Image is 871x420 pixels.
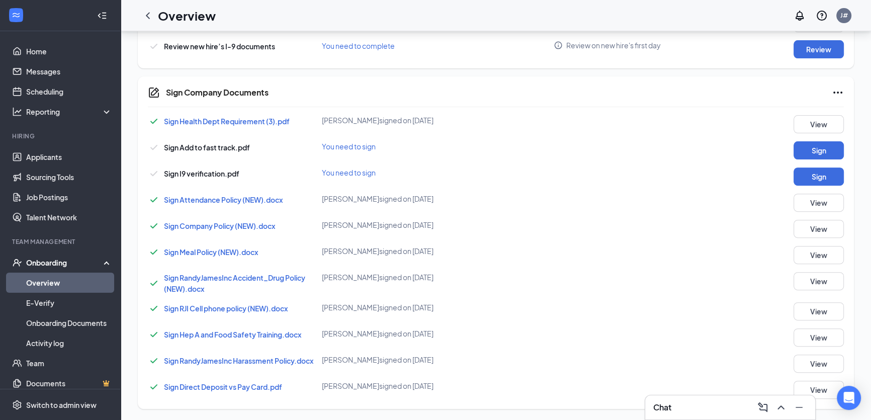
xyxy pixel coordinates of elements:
[26,258,104,268] div: Onboarding
[322,115,554,125] div: [PERSON_NAME] signed on [DATE]
[164,330,301,339] a: Sign Hep A and Food Safety Training.docx
[148,381,160,393] svg: Checkmark
[164,304,288,313] a: Sign RJI Cell phone policy (NEW).docx
[164,382,282,391] a: Sign Direct Deposit vs Pay Card.pdf
[794,328,844,347] button: View
[26,61,112,81] a: Messages
[26,313,112,333] a: Onboarding Documents
[164,195,283,204] a: Sign Attendance Policy (NEW).docx
[775,401,787,413] svg: ChevronUp
[148,115,160,127] svg: Checkmark
[832,87,844,99] svg: Ellipses
[791,399,807,415] button: Minimize
[794,220,844,238] button: View
[773,399,789,415] button: ChevronUp
[11,10,21,20] svg: WorkstreamLogo
[148,167,160,180] svg: Checkmark
[164,221,275,230] a: Sign Company Policy (NEW).docx
[794,194,844,212] button: View
[164,143,250,152] span: Sign Add to fast track.pdf
[97,11,107,21] svg: Collapse
[322,302,554,312] div: [PERSON_NAME] signed on [DATE]
[148,246,160,258] svg: Checkmark
[164,247,258,257] a: Sign Meal Policy (NEW).docx
[26,81,112,102] a: Scheduling
[793,401,805,413] svg: Minimize
[322,194,554,204] div: [PERSON_NAME] signed on [DATE]
[164,356,313,365] a: Sign RandyJamesInc Harassment Policy.docx
[142,10,154,22] svg: ChevronLeft
[322,246,554,256] div: [PERSON_NAME] signed on [DATE]
[166,87,269,98] h5: Sign Company Documents
[148,194,160,206] svg: Checkmark
[26,147,112,167] a: Applicants
[794,302,844,320] button: View
[837,386,861,410] div: Open Intercom Messenger
[322,381,554,391] div: [PERSON_NAME] signed on [DATE]
[322,41,395,50] span: You need to complete
[794,246,844,264] button: View
[12,107,22,117] svg: Analysis
[148,141,160,153] svg: Checkmark
[653,402,671,413] h3: Chat
[148,328,160,341] svg: Checkmark
[794,272,844,290] button: View
[26,373,112,393] a: DocumentsCrown
[148,220,160,232] svg: Checkmark
[794,381,844,399] button: View
[12,237,110,246] div: Team Management
[322,328,554,339] div: [PERSON_NAME] signed on [DATE]
[26,107,113,117] div: Reporting
[757,401,769,413] svg: ComposeMessage
[26,187,112,207] a: Job Postings
[164,273,305,293] a: Sign RandyJamesInc Accident_Drug Policy (NEW).docx
[26,333,112,353] a: Activity log
[12,132,110,140] div: Hiring
[164,42,275,51] span: Review new hire’s I-9 documents
[794,167,844,186] button: Sign
[26,41,112,61] a: Home
[794,115,844,133] button: View
[148,302,160,314] svg: Checkmark
[12,400,22,410] svg: Settings
[554,41,563,50] svg: Info
[840,11,848,20] div: J#
[755,399,771,415] button: ComposeMessage
[322,355,554,365] div: [PERSON_NAME] signed on [DATE]
[148,87,160,99] svg: CompanyDocumentIcon
[26,167,112,187] a: Sourcing Tools
[26,353,112,373] a: Team
[794,355,844,373] button: View
[816,10,828,22] svg: QuestionInfo
[148,355,160,367] svg: Checkmark
[148,40,160,52] svg: Checkmark
[164,117,290,126] a: Sign Health Dept Requirement (3).pdf
[26,400,97,410] div: Switch to admin view
[12,258,22,268] svg: UserCheck
[566,40,661,50] span: Review on new hire's first day
[794,10,806,22] svg: Notifications
[26,273,112,293] a: Overview
[26,207,112,227] a: Talent Network
[322,272,554,282] div: [PERSON_NAME] signed on [DATE]
[158,7,216,24] h1: Overview
[794,141,844,159] button: Sign
[148,277,160,289] svg: Checkmark
[322,167,554,178] div: You need to sign
[26,293,112,313] a: E-Verify
[322,220,554,230] div: [PERSON_NAME] signed on [DATE]
[322,141,554,151] div: You need to sign
[794,40,844,58] button: Review
[164,169,239,178] span: Sign I9 verification.pdf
